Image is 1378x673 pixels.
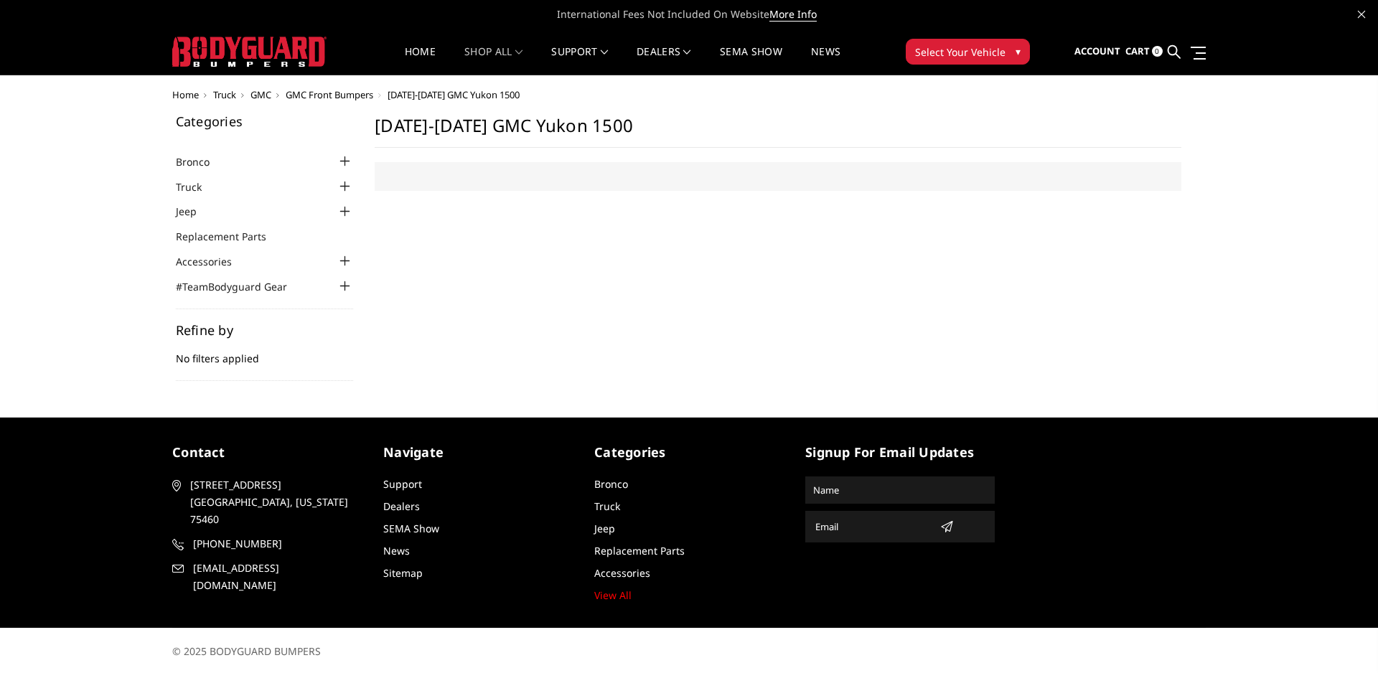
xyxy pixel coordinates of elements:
span: [PHONE_NUMBER] [193,535,360,552]
span: [DATE]-[DATE] GMC Yukon 1500 [388,88,520,101]
a: Bronco [594,477,628,491]
span: ▾ [1016,44,1021,59]
a: Dealers [383,499,420,513]
a: Home [172,88,199,101]
span: © 2025 BODYGUARD BUMPERS [172,644,321,658]
span: Select Your Vehicle [915,44,1006,60]
div: No filters applied [176,324,354,381]
a: Replacement Parts [176,229,284,244]
a: View All [594,588,632,602]
a: Bronco [176,154,228,169]
h5: Navigate [383,443,573,462]
a: Sitemap [383,566,423,580]
span: Cart [1125,44,1150,57]
span: [EMAIL_ADDRESS][DOMAIN_NAME] [193,560,360,594]
a: [PHONE_NUMBER] [172,535,362,552]
a: [EMAIL_ADDRESS][DOMAIN_NAME] [172,560,362,594]
a: Support [383,477,422,491]
button: Select Your Vehicle [906,39,1030,65]
a: GMC Front Bumpers [286,88,373,101]
span: [STREET_ADDRESS] [GEOGRAPHIC_DATA], [US_STATE] 75460 [190,476,357,528]
a: shop all [464,47,522,75]
h1: [DATE]-[DATE] GMC Yukon 1500 [375,115,1181,148]
span: 0 [1152,46,1163,57]
input: Email [810,515,934,538]
a: More Info [769,7,817,22]
a: Truck [594,499,620,513]
a: News [811,47,840,75]
a: Support [551,47,608,75]
a: News [383,544,410,557]
a: Dealers [637,47,691,75]
a: Home [405,47,436,75]
a: #TeamBodyguard Gear [176,279,305,294]
a: Truck [213,88,236,101]
h5: Categories [176,115,354,128]
a: Jeep [594,522,615,535]
h5: Categories [594,443,784,462]
span: Account [1074,44,1120,57]
a: Accessories [176,254,250,269]
h5: Refine by [176,324,354,336]
h5: signup for email updates [805,443,995,462]
a: SEMA Show [383,522,439,535]
a: Jeep [176,204,215,219]
img: BODYGUARD BUMPERS [172,37,327,67]
input: Name [807,479,993,502]
a: Truck [176,179,220,194]
a: Accessories [594,566,650,580]
a: Replacement Parts [594,544,685,557]
a: Account [1074,32,1120,71]
a: GMC [250,88,271,101]
a: Cart 0 [1125,32,1163,71]
h5: contact [172,443,362,462]
a: SEMA Show [720,47,782,75]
